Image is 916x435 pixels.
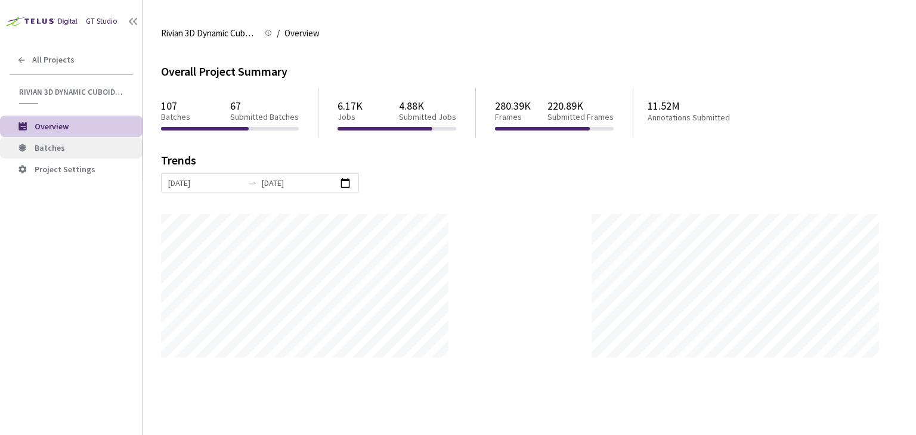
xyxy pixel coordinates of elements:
span: swap-right [247,178,257,188]
span: Project Settings [35,164,95,175]
p: 6.17K [338,100,363,112]
span: Rivian 3D Dynamic Cuboids[2024-25] [19,87,126,97]
span: Overview [35,121,69,132]
p: 67 [230,100,299,112]
p: 11.52M [648,100,776,112]
p: Jobs [338,112,363,122]
li: / [277,26,280,41]
p: Submitted Jobs [399,112,456,122]
input: End date [262,176,336,189]
p: 107 [161,100,190,112]
span: Batches [35,142,65,153]
div: Trends [161,154,881,173]
input: Start date [168,176,243,189]
p: Submitted Frames [547,112,614,122]
p: Frames [495,112,531,122]
p: Annotations Submitted [648,113,776,123]
div: Overall Project Summary [161,62,898,80]
span: to [247,178,257,188]
span: All Projects [32,55,75,65]
span: Overview [284,26,320,41]
div: GT Studio [86,15,117,27]
span: Rivian 3D Dynamic Cuboids[2024-25] [161,26,258,41]
p: 280.39K [495,100,531,112]
p: Submitted Batches [230,112,299,122]
p: Batches [161,112,190,122]
p: 4.88K [399,100,456,112]
p: 220.89K [547,100,614,112]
